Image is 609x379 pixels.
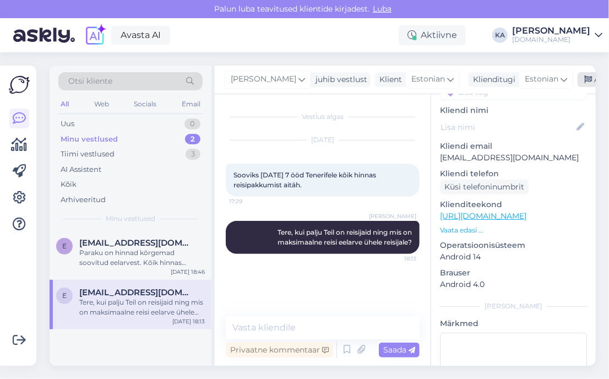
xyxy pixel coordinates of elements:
[440,199,587,210] p: Klienditeekond
[440,279,587,290] p: Android 4.0
[9,74,30,95] img: Askly Logo
[79,248,205,268] div: Paraku on hinnad kõrgemad soovitud eelarvest. Kõik hinnas Tenerife pakkumistega on võimalik tutvu...
[440,140,587,152] p: Kliendi email
[440,251,587,263] p: Android 14
[440,168,587,180] p: Kliendi telefon
[440,225,587,235] p: Vaata edasi ...
[226,112,420,122] div: Vestlus algas
[79,297,205,317] div: Tere, kui palju Teil on reisijaid ning mis on maksimaalne reisi eelarve ühele reisijale?
[226,343,333,358] div: Privaatne kommentaar
[278,228,414,246] span: Tere, kui palju Teil on reisijaid ning mis on maksimaalne reisi eelarve ühele reisijale?
[92,97,111,111] div: Web
[369,212,416,220] span: [PERSON_NAME]
[62,242,67,250] span: e
[61,118,74,129] div: Uus
[61,194,106,205] div: Arhiveeritud
[440,240,587,251] p: Operatsioonisüsteem
[61,149,115,160] div: Tiimi vestlused
[186,149,200,160] div: 3
[106,214,155,224] span: Minu vestlused
[231,73,296,85] span: [PERSON_NAME]
[441,121,574,133] input: Lisa nimi
[512,26,602,44] a: [PERSON_NAME][DOMAIN_NAME]
[525,73,558,85] span: Estonian
[226,135,420,145] div: [DATE]
[172,317,205,326] div: [DATE] 18:13
[440,105,587,116] p: Kliendi nimi
[61,134,118,145] div: Minu vestlused
[512,26,590,35] div: [PERSON_NAME]
[375,74,402,85] div: Klient
[411,73,445,85] span: Estonian
[512,35,590,44] div: [DOMAIN_NAME]
[68,75,112,87] span: Otsi kliente
[375,255,416,263] span: 18:13
[62,291,67,300] span: e
[440,318,587,329] p: Märkmed
[311,74,367,85] div: juhib vestlust
[171,268,205,276] div: [DATE] 18:46
[184,118,200,129] div: 0
[61,164,101,175] div: AI Assistent
[399,25,466,45] div: Aktiivne
[79,288,194,297] span: erdmanulle@gmail.com
[84,24,107,47] img: explore-ai
[440,301,587,311] div: [PERSON_NAME]
[111,26,170,45] a: Avasta AI
[180,97,203,111] div: Email
[132,97,159,111] div: Socials
[233,171,378,189] span: Sooviks [DATE] 7 ööd Tenerifele kõik hinnas reisipakkumist aitäh.
[492,28,508,43] div: KA
[185,134,200,145] div: 2
[440,152,587,164] p: [EMAIL_ADDRESS][DOMAIN_NAME]
[440,267,587,279] p: Brauser
[79,238,194,248] span: erdmanulle@gmail.com
[369,4,395,14] span: Luba
[383,345,415,355] span: Saada
[440,211,526,221] a: [URL][DOMAIN_NAME]
[469,74,515,85] div: Klienditugi
[58,97,71,111] div: All
[229,197,270,205] span: 17:29
[61,179,77,190] div: Kõik
[440,180,529,194] div: Küsi telefoninumbrit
